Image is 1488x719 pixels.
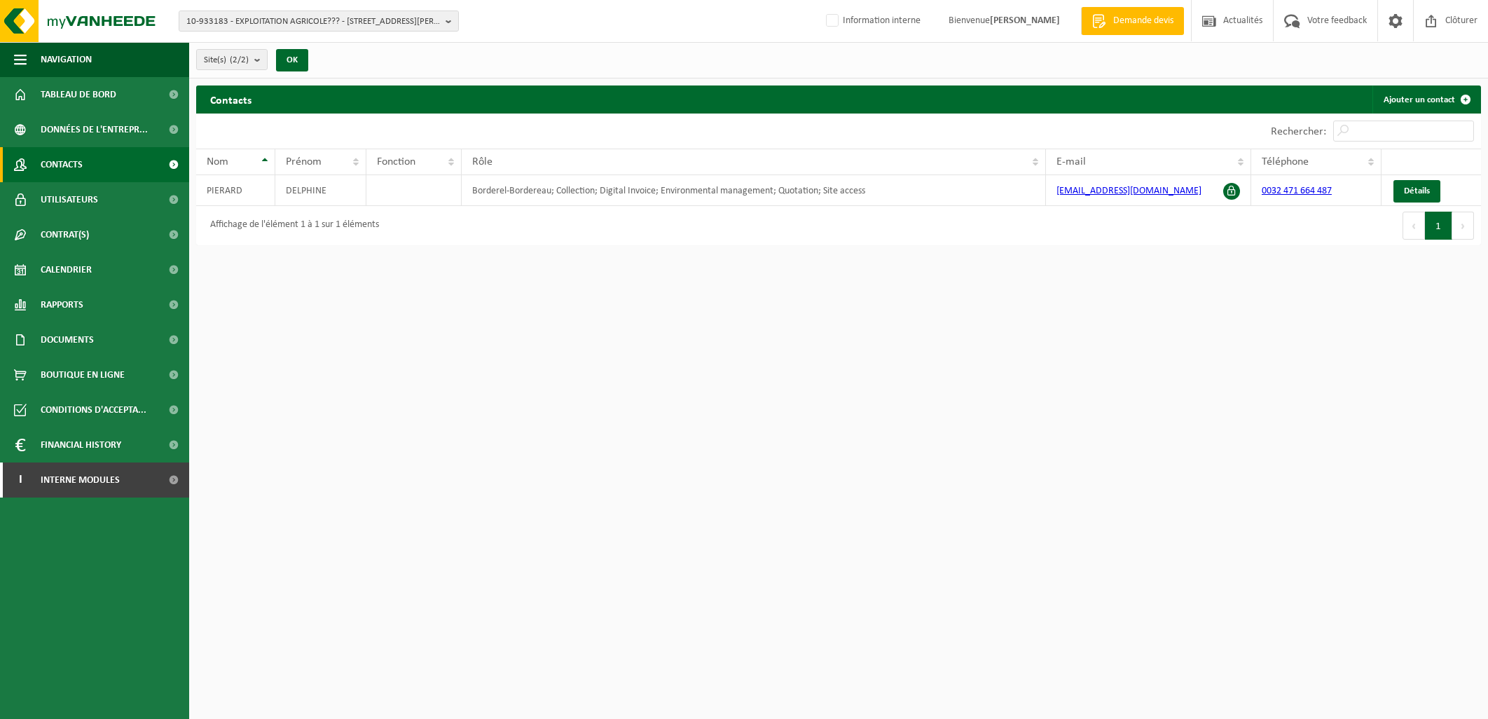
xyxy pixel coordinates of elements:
[1404,186,1430,196] span: Détails
[275,175,366,206] td: DELPHINE
[1425,212,1452,240] button: 1
[41,42,92,77] span: Navigation
[1262,186,1332,196] a: 0032 471 664 487
[1393,180,1440,203] a: Détails
[41,112,148,147] span: Données de l'entrepr...
[14,463,27,498] span: I
[41,427,121,463] span: Financial History
[196,175,275,206] td: PIERARD
[472,156,492,167] span: Rôle
[462,175,1046,206] td: Borderel-Bordereau; Collection; Digital Invoice; Environmental management; Quotation; Site access
[41,182,98,217] span: Utilisateurs
[1262,156,1309,167] span: Téléphone
[1452,212,1474,240] button: Next
[41,252,92,287] span: Calendrier
[207,156,228,167] span: Nom
[41,147,83,182] span: Contacts
[1056,186,1201,196] a: [EMAIL_ADDRESS][DOMAIN_NAME]
[377,156,415,167] span: Fonction
[41,463,120,498] span: Interne modules
[41,392,146,427] span: Conditions d'accepta...
[41,287,83,322] span: Rapports
[186,11,440,32] span: 10-933183 - EXPLOITATION AGRICOLE??? - [STREET_ADDRESS][PERSON_NAME]
[204,50,249,71] span: Site(s)
[1372,85,1480,114] a: Ajouter un contact
[286,156,322,167] span: Prénom
[41,322,94,357] span: Documents
[179,11,459,32] button: 10-933183 - EXPLOITATION AGRICOLE??? - [STREET_ADDRESS][PERSON_NAME]
[41,357,125,392] span: Boutique en ligne
[41,217,89,252] span: Contrat(s)
[276,49,308,71] button: OK
[196,85,266,113] h2: Contacts
[1403,212,1425,240] button: Previous
[823,11,921,32] label: Information interne
[1110,14,1177,28] span: Demande devis
[230,55,249,64] count: (2/2)
[203,213,379,238] div: Affichage de l'élément 1 à 1 sur 1 éléments
[1271,126,1326,137] label: Rechercher:
[196,49,268,70] button: Site(s)(2/2)
[1081,7,1184,35] a: Demande devis
[1056,156,1086,167] span: E-mail
[990,15,1060,26] strong: [PERSON_NAME]
[41,77,116,112] span: Tableau de bord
